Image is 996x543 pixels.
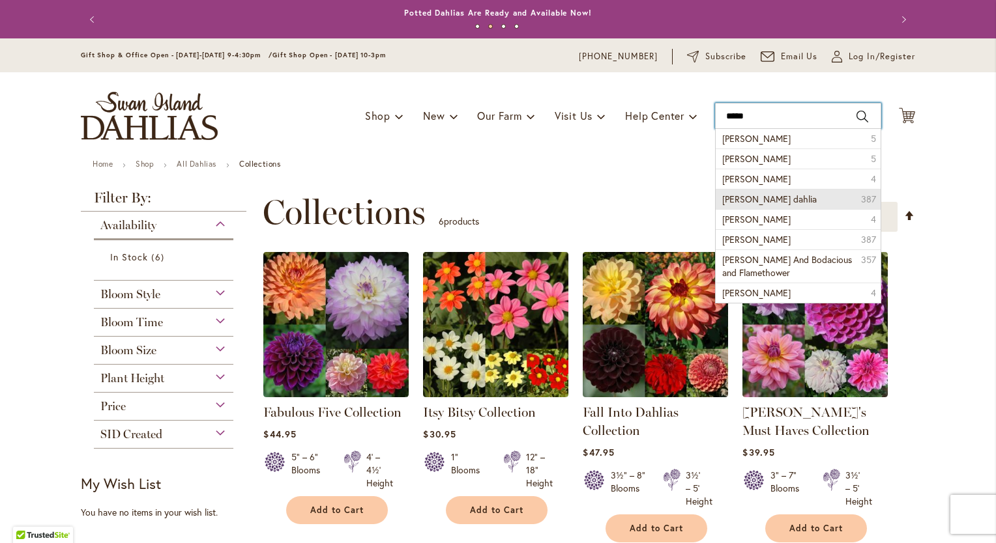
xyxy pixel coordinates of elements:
[366,451,393,490] div: 4' – 4½' Height
[889,7,915,33] button: Next
[439,215,444,227] span: 6
[625,109,684,122] span: Help Center
[177,159,216,169] a: All Dahlias
[286,496,388,524] button: Add to Cart
[705,50,746,63] span: Subscribe
[871,152,876,165] span: 5
[722,213,791,225] span: [PERSON_NAME]
[81,474,161,493] strong: My Wish List
[110,250,220,264] a: In Stock 6
[789,523,843,534] span: Add to Cart
[100,218,156,232] span: Availability
[477,109,521,122] span: Our Farm
[583,446,614,458] span: $47.95
[93,159,113,169] a: Home
[423,387,568,400] a: Itsy Bitsy Collection
[110,251,148,263] span: In Stock
[81,506,255,519] div: You have no items in your wish list.
[765,514,867,542] button: Add to Cart
[722,286,791,299] span: [PERSON_NAME]
[611,469,647,508] div: 3½" – 8" Blooms
[583,404,679,438] a: Fall Into Dahlias Collection
[81,92,218,140] a: store logo
[686,469,712,508] div: 3½' – 5' Height
[742,446,774,458] span: $39.95
[100,399,126,413] span: Price
[100,343,156,357] span: Bloom Size
[404,8,592,18] a: Potted Dahlias Are Ready and Available Now!
[423,428,456,440] span: $30.95
[579,50,658,63] a: [PHONE_NUMBER]
[742,252,888,397] img: Heather's Must Haves Collection
[365,109,390,122] span: Shop
[861,253,876,266] span: 357
[470,505,523,516] span: Add to Cart
[81,191,246,212] strong: Filter By:
[770,469,807,508] div: 3" – 7" Blooms
[742,404,870,438] a: [PERSON_NAME]'s Must Haves Collection
[81,7,107,33] button: Previous
[100,427,162,441] span: SID Created
[871,286,876,299] span: 4
[136,159,154,169] a: Shop
[871,132,876,145] span: 5
[871,173,876,186] span: 4
[263,404,402,420] a: Fabulous Five Collection
[857,106,868,127] button: Search
[423,404,536,420] a: Itsy Bitsy Collection
[272,51,386,59] span: Gift Shop Open - [DATE] 10-3pm
[488,24,493,29] button: 2 of 4
[722,193,817,205] span: [PERSON_NAME] dahlia
[501,24,506,29] button: 3 of 4
[687,50,746,63] a: Subscribe
[583,387,728,400] a: Fall Into Dahlias Collection
[81,51,272,59] span: Gift Shop & Office Open - [DATE]-[DATE] 9-4:30pm /
[845,469,872,508] div: 3½' – 5' Height
[555,109,593,122] span: Visit Us
[446,496,548,524] button: Add to Cart
[263,252,409,397] img: Fabulous Five Collection
[742,387,888,400] a: Heather's Must Haves Collection
[722,233,791,245] span: [PERSON_NAME]
[514,24,519,29] button: 4 of 4
[310,505,364,516] span: Add to Cart
[761,50,818,63] a: Email Us
[263,193,426,232] span: Collections
[722,132,791,145] span: [PERSON_NAME]
[861,193,876,206] span: 387
[722,173,791,185] span: [PERSON_NAME]
[100,371,164,385] span: Plant Height
[583,252,728,397] img: Fall Into Dahlias Collection
[423,109,445,122] span: New
[861,233,876,246] span: 387
[781,50,818,63] span: Email Us
[871,213,876,226] span: 4
[423,252,568,397] img: Itsy Bitsy Collection
[630,523,683,534] span: Add to Cart
[832,50,915,63] a: Log In/Register
[239,159,281,169] strong: Collections
[849,50,915,63] span: Log In/Register
[263,428,296,440] span: $44.95
[606,514,707,542] button: Add to Cart
[100,287,160,301] span: Bloom Style
[439,211,479,232] p: products
[10,497,46,533] iframe: Launch Accessibility Center
[722,152,791,165] span: [PERSON_NAME]
[722,253,852,279] span: [PERSON_NAME] And Bodacious and Flamethower
[151,250,167,264] span: 6
[451,451,488,490] div: 1" Blooms
[291,451,328,490] div: 5" – 6" Blooms
[263,387,409,400] a: Fabulous Five Collection
[526,451,553,490] div: 12" – 18" Height
[100,315,163,329] span: Bloom Time
[475,24,480,29] button: 1 of 4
